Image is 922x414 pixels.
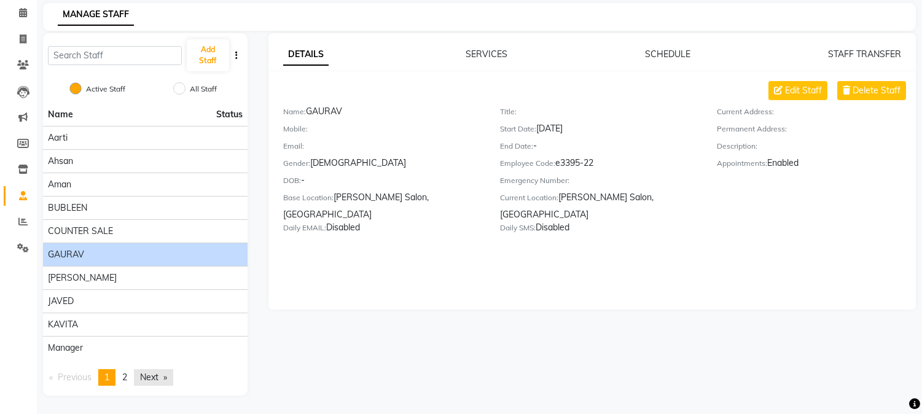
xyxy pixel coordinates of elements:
input: Search Staff [48,46,182,65]
span: [PERSON_NAME] [48,271,117,284]
a: DETAILS [283,44,329,66]
span: GAURAV [48,248,84,261]
div: [DEMOGRAPHIC_DATA] [283,157,482,174]
label: Description: [717,141,758,152]
span: Edit Staff [785,84,822,97]
label: Permanent Address: [717,123,787,135]
label: Email: [283,141,304,152]
span: 2 [122,372,127,383]
span: Previous [58,372,92,383]
label: Current Location: [500,192,558,203]
label: Base Location: [283,192,334,203]
label: Start Date: [500,123,536,135]
a: Next [134,369,173,386]
span: Manager [48,342,83,354]
div: [DATE] [500,122,698,139]
div: Disabled [283,221,482,238]
button: Add Staff [187,39,229,71]
button: Delete Staff [837,81,906,100]
label: Title: [500,106,517,117]
label: Emergency Number: [500,175,569,186]
span: KAVITA [48,318,78,331]
button: Edit Staff [768,81,827,100]
label: End Date: [500,141,533,152]
div: - [283,174,482,191]
a: STAFF TRANSFER [828,49,901,60]
a: SCHEDULE [645,49,690,60]
span: Status [216,108,243,121]
span: JAVED [48,295,74,308]
label: Current Address: [717,106,775,117]
div: - [500,139,698,157]
span: Aarti [48,131,68,144]
label: Name: [283,106,306,117]
label: Appointments: [717,158,768,169]
label: Active Staff [86,84,125,95]
label: All Staff [190,84,217,95]
span: Delete Staff [853,84,901,97]
a: SERVICES [466,49,508,60]
div: GAURAV [283,105,482,122]
span: Aman [48,178,71,191]
div: [PERSON_NAME] Salon, [GEOGRAPHIC_DATA] [500,191,698,221]
span: COUNTER SALE [48,225,113,238]
label: DOB: [283,175,301,186]
a: MANAGE STAFF [58,4,134,26]
label: Daily SMS: [500,222,536,233]
span: BUBLEEN [48,201,87,214]
div: e3395-22 [500,157,698,174]
span: 1 [104,372,109,383]
div: Enabled [717,157,916,174]
div: [PERSON_NAME] Salon, [GEOGRAPHIC_DATA] [283,191,482,221]
span: Ahsan [48,155,73,168]
label: Mobile: [283,123,308,135]
label: Daily EMAIL: [283,222,326,233]
nav: Pagination [43,369,248,386]
label: Employee Code: [500,158,555,169]
div: Disabled [500,221,698,238]
span: Name [48,109,73,120]
label: Gender: [283,158,310,169]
